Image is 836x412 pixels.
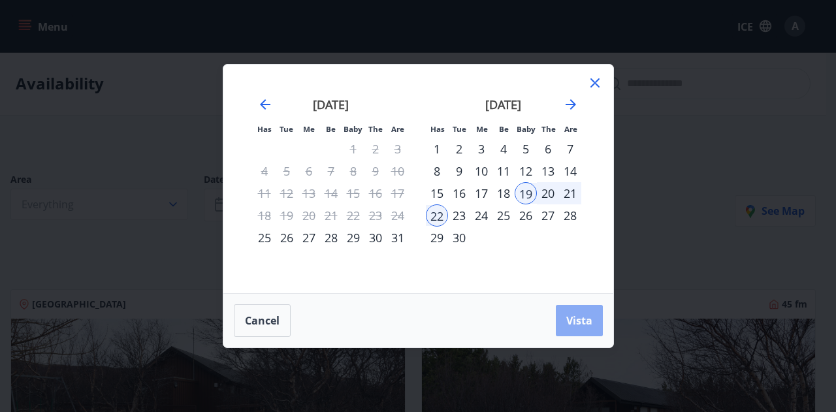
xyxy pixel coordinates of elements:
td: Choose þriðjudagur, 2. september 2025 as your check-in date. It’s available. [448,138,470,160]
font: The [541,124,556,134]
td: Choose föstudagur, 29. ágúst 2025 as your check-in date. It’s available. [342,227,364,249]
td: Choose laugardagur, 13. september 2025 as your check-in date. It’s available. [537,160,559,182]
font: Has [430,124,445,134]
td: Selected. laugardagur, 20. september 2025 [537,182,559,204]
font: 21 [564,185,577,201]
td: Choose mánudagur, 25. ágúst 2025 as your check-in date. It’s available. [253,227,276,249]
font: 31 [391,230,404,246]
td: Not available. Wednesday, August 13, 2025 [298,182,320,204]
font: 8 [434,163,440,179]
button: Cancel [234,304,291,337]
td: Choose miðvikudagur, 17. september 2025 as your check-in date. It’s available. [470,182,492,204]
td: Selected as end date. mánudagur, 22. september 2025 [426,204,448,227]
font: 26 [280,230,293,246]
font: 18 [497,185,510,201]
td: Choose fimmtudagur, 11. september 2025 as your check-in date. It’s available. [492,160,515,182]
font: Are [391,124,404,134]
td: Not available. Tuesday, August 5, 2025 [276,160,298,182]
font: The [368,124,383,134]
font: 20 [541,185,555,201]
font: 23 [453,208,466,223]
td: Not available. Saturday, August 23, 2025 [364,204,387,227]
font: 12 [519,163,532,179]
td: Not available. Friday, August 8, 2025 [342,160,364,182]
td: Selected. sunnudagur, 21. september 2025 [559,182,581,204]
td: Choose laugardagur, 30. ágúst 2025 as your check-in date. It’s available. [364,227,387,249]
font: 1 [434,141,440,157]
font: 15 [430,185,443,201]
font: 25 [497,208,510,223]
td: Selected as start date. föstudagur, 19. september 2025 [515,182,537,204]
td: Choose þriðjudagur, 30. september 2025 as your check-in date. It’s available. [448,227,470,249]
td: Not available. Sunday, August 3, 2025 [387,138,409,160]
td: Choose sunnudagur, 7. september 2025 as your check-in date. It’s available. [559,138,581,160]
td: Not available. Saturday, August 9, 2025 [364,160,387,182]
font: Be [326,124,336,134]
font: 24 [475,208,488,223]
td: Choose mánudagur, 29. september 2025 as your check-in date. It’s available. [426,227,448,249]
font: 29 [347,230,360,246]
td: Not available. Saturday, August 2, 2025 [364,138,387,160]
font: 11 [497,163,510,179]
font: 28 [564,208,577,223]
td: Not available. Thursday, August 7, 2025 [320,160,342,182]
font: 6 [545,141,551,157]
td: Choose þriðjudagur, 16. september 2025 as your check-in date. It’s available. [448,182,470,204]
td: Choose mánudagur, 8. september 2025 as your check-in date. It’s available. [426,160,448,182]
font: Tue [453,124,466,134]
td: Not available. Friday, August 15, 2025 [342,182,364,204]
font: 26 [519,208,532,223]
font: 3 [478,141,485,157]
td: Choose sunnudagur, 28. september 2025 as your check-in date. It’s available. [559,204,581,227]
td: Not available. Sunday, August 24, 2025 [387,204,409,227]
td: Choose sunnudagur, 31. ágúst 2025 as your check-in date. It’s available. [387,227,409,249]
button: Vista [556,305,603,336]
td: Choose þriðjudagur, 23. september 2025 as your check-in date. It’s available. [448,204,470,227]
td: Choose mánudagur, 1. september 2025 as your check-in date. It’s available. [426,138,448,160]
font: 5 [522,141,529,157]
td: Not available. Monday, August 11, 2025 [253,182,276,204]
font: Tue [280,124,293,134]
td: Choose fimmtudagur, 4. september 2025 as your check-in date. It’s available. [492,138,515,160]
td: Not available. Friday, August 1, 2025 [342,138,364,160]
td: Not available. Wednesday, August 6, 2025 [298,160,320,182]
td: Choose mánudagur, 15. september 2025 as your check-in date. It’s available. [426,182,448,204]
td: Not available. Wednesday, August 20, 2025 [298,204,320,227]
td: Choose föstudagur, 5. september 2025 as your check-in date. It’s available. [515,138,537,160]
td: Choose föstudagur, 12. september 2025 as your check-in date. It’s available. [515,160,537,182]
td: Choose fimmtudagur, 25. september 2025 as your check-in date. It’s available. [492,204,515,227]
font: Me [476,124,488,134]
td: Not available. Thursday, August 14, 2025 [320,182,342,204]
td: Not available. Tuesday, August 19, 2025 [276,204,298,227]
td: Choose miðvikudagur, 27. ágúst 2025 as your check-in date. It’s available. [298,227,320,249]
font: 13 [541,163,555,179]
td: Choose laugardagur, 27. september 2025 as your check-in date. It’s available. [537,204,559,227]
font: Be [499,124,509,134]
font: 30 [369,230,382,246]
td: Choose miðvikudagur, 3. september 2025 as your check-in date. It’s available. [470,138,492,160]
td: Not available. Sunday, August 17, 2025 [387,182,409,204]
div: Calendar [239,80,598,277]
font: 4 [500,141,507,157]
font: Me [303,124,315,134]
div: Move backward to switch to the previous month. [257,97,273,112]
font: 27 [541,208,555,223]
font: Baby [344,124,362,134]
td: Not available. Tuesday, August 12, 2025 [276,182,298,204]
td: Choose föstudagur, 26. september 2025 as your check-in date. It’s available. [515,204,537,227]
td: Not available. Monday, August 18, 2025 [253,204,276,227]
td: Choose fimmtudagur, 28. ágúst 2025 as your check-in date. It’s available. [320,227,342,249]
font: 2 [456,141,462,157]
font: 29 [430,230,443,246]
font: 30 [453,230,466,246]
font: 9 [456,163,462,179]
td: Choose miðvikudagur, 24. september 2025 as your check-in date. It’s available. [470,204,492,227]
td: Choose fimmtudagur, 18. september 2025 as your check-in date. It’s available. [492,182,515,204]
td: Choose sunnudagur, 14. september 2025 as your check-in date. It’s available. [559,160,581,182]
td: Choose þriðjudagur, 9. september 2025 as your check-in date. It’s available. [448,160,470,182]
td: Not available. Friday, August 22, 2025 [342,204,364,227]
font: 27 [302,230,315,246]
td: Choose miðvikudagur, 10. september 2025 as your check-in date. It’s available. [470,160,492,182]
td: Not available. Sunday, August 10, 2025 [387,160,409,182]
font: Vista [566,313,592,328]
